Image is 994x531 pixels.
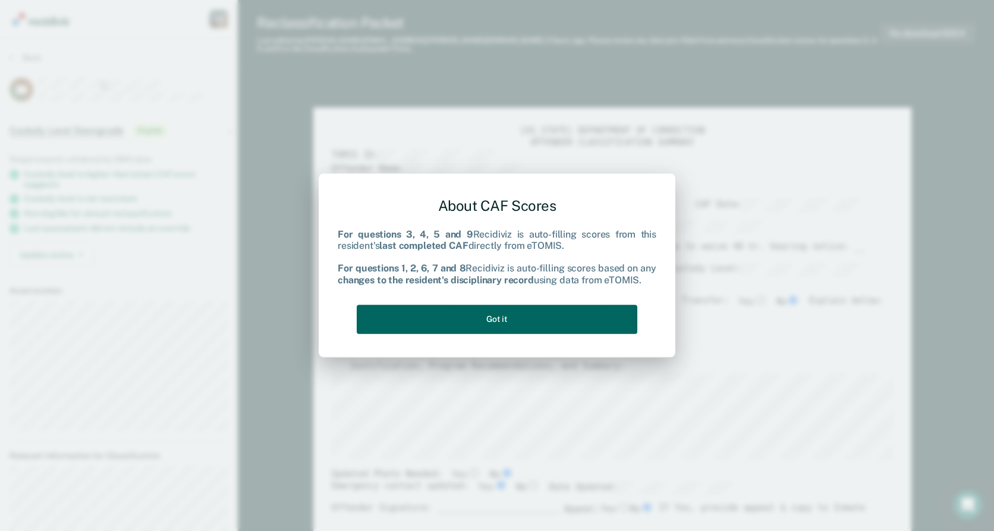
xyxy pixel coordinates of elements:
[357,305,637,334] button: Got it
[379,240,468,251] b: last completed CAF
[338,229,473,240] b: For questions 3, 4, 5 and 9
[338,229,656,286] div: Recidiviz is auto-filling scores from this resident's directly from eTOMIS. Recidiviz is auto-fil...
[338,274,534,286] b: changes to the resident's disciplinary record
[338,263,465,274] b: For questions 1, 2, 6, 7 and 8
[338,188,656,224] div: About CAF Scores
